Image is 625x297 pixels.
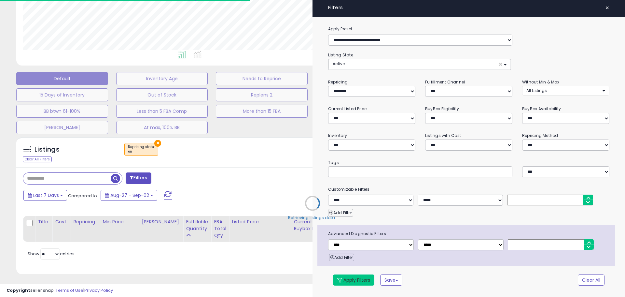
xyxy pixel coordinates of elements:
span: All Listings [526,88,547,93]
small: BuyBox Eligibility [425,106,459,111]
h4: Filters [328,5,609,10]
button: Active × [328,59,511,70]
span: Active [333,61,345,67]
small: Inventory [328,133,347,138]
button: × [603,3,612,12]
small: Listings with Cost [425,133,461,138]
small: Without Min & Max [522,79,560,85]
span: × [605,3,609,12]
small: Current Listed Price [328,106,367,111]
small: Fulfillment Channel [425,79,465,85]
small: BuyBox Availability [522,106,561,111]
div: Retrieving listings data.. [288,215,337,220]
span: × [498,61,503,68]
label: Apply Preset: [323,25,614,33]
small: Repricing Method [522,133,558,138]
button: All Listings [522,86,609,95]
small: Repricing [328,79,348,85]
